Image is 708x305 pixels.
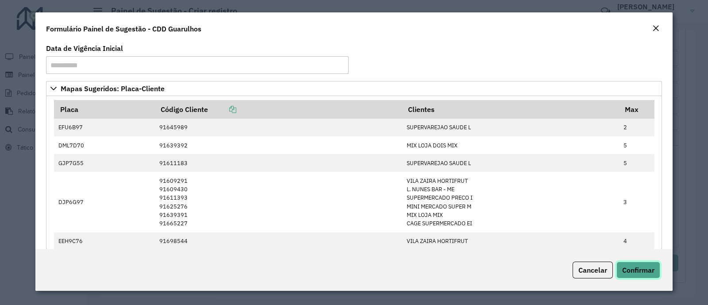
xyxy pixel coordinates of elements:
[619,172,654,232] td: 3
[54,154,155,172] td: GJP7G55
[54,172,155,232] td: DJP6G97
[650,23,662,35] button: Close
[402,136,619,154] td: MIX LOJA DOIS MIX
[155,232,402,250] td: 91698544
[155,100,402,119] th: Código Cliente
[155,154,402,172] td: 91611183
[402,100,619,119] th: Clientes
[619,100,654,119] th: Max
[402,119,619,136] td: SUPERVAREJAO SAUDE L
[619,136,654,154] td: 5
[578,266,607,274] span: Cancelar
[616,262,660,278] button: Confirmar
[155,172,402,232] td: 91609291 91609430 91611393 91625276 91639391 91665227
[46,81,662,96] a: Mapas Sugeridos: Placa-Cliente
[652,25,659,32] em: Fechar
[622,266,654,274] span: Confirmar
[54,119,155,136] td: EFU6B97
[573,262,613,278] button: Cancelar
[619,119,654,136] td: 2
[54,232,155,250] td: EEH9C76
[619,232,654,250] td: 4
[54,136,155,154] td: DML7D70
[46,23,201,34] h4: Formulário Painel de Sugestão - CDD Guarulhos
[155,119,402,136] td: 91645989
[402,154,619,172] td: SUPERVAREJAO SAUDE L
[54,100,155,119] th: Placa
[46,43,123,54] label: Data de Vigência Inicial
[402,172,619,232] td: VILA ZAIRA HORTIFRUT L. NUNES BAR - ME SUPERMERCADO PRECO I MINI MERCADO SUPER M MIX LOJA MIX CAG...
[619,154,654,172] td: 5
[402,232,619,250] td: VILA ZAIRA HORTIFRUT
[61,85,165,92] span: Mapas Sugeridos: Placa-Cliente
[155,136,402,154] td: 91639392
[208,105,236,114] a: Copiar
